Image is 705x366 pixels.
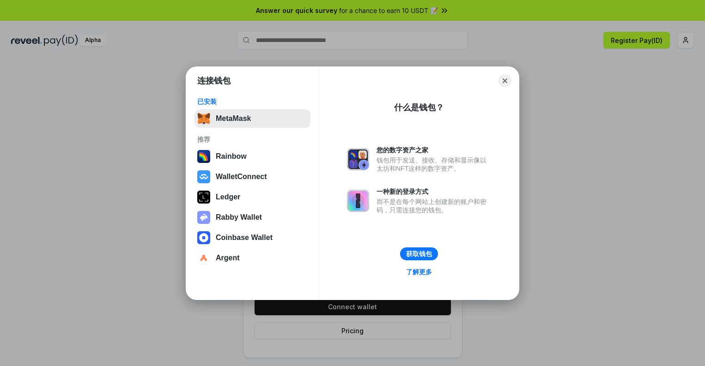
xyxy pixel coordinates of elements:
img: svg+xml,%3Csvg%20width%3D%2228%22%20height%3D%2228%22%20viewBox%3D%220%200%2028%2028%22%20fill%3D... [197,252,210,264]
h1: 连接钱包 [197,75,231,86]
button: WalletConnect [194,168,310,186]
button: Ledger [194,188,310,206]
img: svg+xml,%3Csvg%20width%3D%2228%22%20height%3D%2228%22%20viewBox%3D%220%200%2028%2028%22%20fill%3D... [197,170,210,183]
button: Argent [194,249,310,267]
img: svg+xml,%3Csvg%20width%3D%2228%22%20height%3D%2228%22%20viewBox%3D%220%200%2028%2028%22%20fill%3D... [197,231,210,244]
div: 钱包用于发送、接收、存储和显示像以太坊和NFT这样的数字资产。 [377,156,491,173]
img: svg+xml,%3Csvg%20xmlns%3D%22http%3A%2F%2Fwww.w3.org%2F2000%2Fsvg%22%20fill%3D%22none%22%20viewBox... [347,148,369,170]
img: svg+xml,%3Csvg%20xmlns%3D%22http%3A%2F%2Fwww.w3.org%2F2000%2Fsvg%22%20width%3D%2228%22%20height%3... [197,191,210,204]
div: Rabby Wallet [216,213,262,222]
img: svg+xml,%3Csvg%20xmlns%3D%22http%3A%2F%2Fwww.w3.org%2F2000%2Fsvg%22%20fill%3D%22none%22%20viewBox... [347,190,369,212]
div: 获取钱包 [406,250,432,258]
div: 推荐 [197,135,308,144]
div: 而不是在每个网站上创建新的账户和密码，只需连接您的钱包。 [377,198,491,214]
button: 获取钱包 [400,247,438,260]
button: Rainbow [194,147,310,166]
button: MetaMask [194,109,310,128]
div: MetaMask [216,114,251,123]
img: svg+xml,%3Csvg%20xmlns%3D%22http%3A%2F%2Fwww.w3.org%2F2000%2Fsvg%22%20fill%3D%22none%22%20viewBox... [197,211,210,224]
button: Close [498,74,511,87]
a: 了解更多 [401,266,438,278]
div: 什么是钱包？ [394,102,444,113]
div: 了解更多 [406,268,432,276]
button: Rabby Wallet [194,208,310,227]
div: Argent [216,254,240,262]
img: svg+xml,%3Csvg%20width%3D%22120%22%20height%3D%22120%22%20viewBox%3D%220%200%20120%20120%22%20fil... [197,150,210,163]
div: Ledger [216,193,240,201]
div: Rainbow [216,152,247,161]
div: 一种新的登录方式 [377,187,491,196]
img: svg+xml,%3Csvg%20fill%3D%22none%22%20height%3D%2233%22%20viewBox%3D%220%200%2035%2033%22%20width%... [197,112,210,125]
div: Coinbase Wallet [216,234,273,242]
button: Coinbase Wallet [194,228,310,247]
div: 您的数字资产之家 [377,146,491,154]
div: 已安装 [197,97,308,106]
div: WalletConnect [216,173,267,181]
